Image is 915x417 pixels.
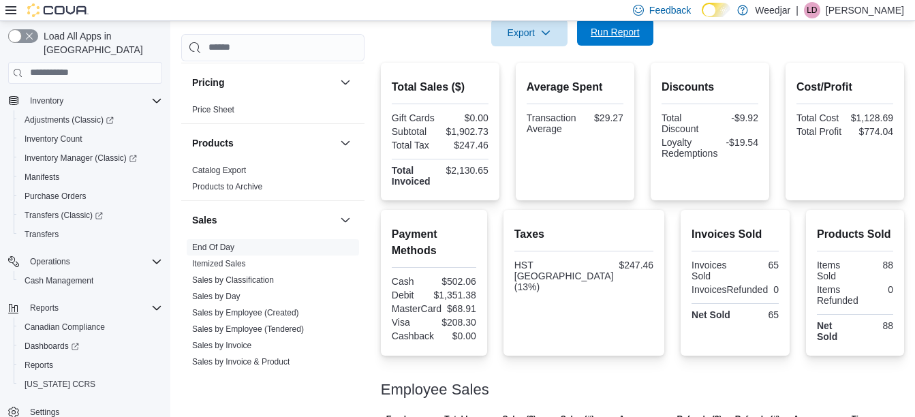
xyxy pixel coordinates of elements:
[192,213,217,227] h3: Sales
[692,226,779,243] h2: Invoices Sold
[181,162,365,200] div: Products
[491,19,568,46] button: Export
[192,292,241,301] a: Sales by Day
[443,140,488,151] div: $247.46
[19,226,64,243] a: Transfers
[692,284,768,295] div: InvoicesRefunded
[14,356,168,375] button: Reports
[14,375,168,394] button: [US_STATE] CCRS
[773,284,779,295] div: 0
[443,165,488,176] div: $2,130.65
[192,356,290,367] span: Sales by Invoice & Product
[19,357,162,373] span: Reports
[19,273,162,289] span: Cash Management
[19,188,162,204] span: Purchase Orders
[192,76,335,89] button: Pricing
[19,150,142,166] a: Inventory Manager (Classic)
[25,379,95,390] span: [US_STATE] CCRS
[192,105,234,114] a: Price Sheet
[14,318,168,337] button: Canadian Compliance
[25,341,79,352] span: Dashboards
[692,260,732,281] div: Invoices Sold
[192,258,246,269] span: Itemized Sales
[14,337,168,356] a: Dashboards
[702,3,730,17] input: Dark Mode
[3,298,168,318] button: Reports
[19,131,88,147] a: Inventory Count
[499,19,559,46] span: Export
[858,320,893,331] div: 88
[796,126,842,137] div: Total Profit
[804,2,820,18] div: Lauren Daniels
[723,137,758,148] div: -$19.54
[848,126,893,137] div: $774.04
[192,291,241,302] span: Sales by Day
[796,2,798,18] p: |
[14,271,168,290] button: Cash Management
[19,273,99,289] a: Cash Management
[25,360,53,371] span: Reports
[392,126,437,137] div: Subtotal
[392,165,431,187] strong: Total Invoiced
[392,112,437,123] div: Gift Cards
[14,168,168,187] button: Manifests
[649,3,691,17] span: Feedback
[337,212,354,228] button: Sales
[19,169,65,185] a: Manifests
[192,182,262,191] a: Products to Archive
[662,79,758,95] h2: Discounts
[192,136,234,150] h3: Products
[192,275,274,285] a: Sales by Classification
[439,330,476,341] div: $0.00
[662,112,707,134] div: Total Discount
[19,188,92,204] a: Purchase Orders
[392,276,431,287] div: Cash
[192,357,290,367] a: Sales by Invoice & Product
[181,102,365,123] div: Pricing
[858,260,893,271] div: 88
[796,112,842,123] div: Total Cost
[392,290,429,300] div: Debit
[527,112,576,134] div: Transaction Average
[192,340,251,351] span: Sales by Invoice
[30,256,70,267] span: Operations
[392,317,431,328] div: Visa
[25,93,162,109] span: Inventory
[848,112,893,123] div: $1,128.69
[692,309,730,320] strong: Net Sold
[19,338,84,354] a: Dashboards
[192,166,246,175] a: Catalog Export
[826,2,904,18] p: [PERSON_NAME]
[19,376,101,392] a: [US_STATE] CCRS
[192,324,304,334] a: Sales by Employee (Tendered)
[25,93,69,109] button: Inventory
[796,79,893,95] h2: Cost/Profit
[192,373,257,384] span: Sales by Location
[392,226,476,259] h2: Payment Methods
[864,284,893,295] div: 0
[443,112,488,123] div: $0.00
[192,324,304,335] span: Sales by Employee (Tendered)
[192,259,246,268] a: Itemized Sales
[192,242,234,253] span: End Of Day
[437,317,476,328] div: $208.30
[19,169,162,185] span: Manifests
[25,210,103,221] span: Transfers (Classic)
[25,300,64,316] button: Reports
[25,172,59,183] span: Manifests
[19,207,162,223] span: Transfers (Classic)
[192,76,224,89] h3: Pricing
[27,3,89,17] img: Cova
[807,2,817,18] span: LD
[192,373,257,383] a: Sales by Location
[25,253,76,270] button: Operations
[25,114,114,125] span: Adjustments (Classic)
[25,275,93,286] span: Cash Management
[514,226,653,243] h2: Taxes
[817,260,852,281] div: Items Sold
[527,79,623,95] h2: Average Spent
[25,191,87,202] span: Purchase Orders
[14,110,168,129] a: Adjustments (Classic)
